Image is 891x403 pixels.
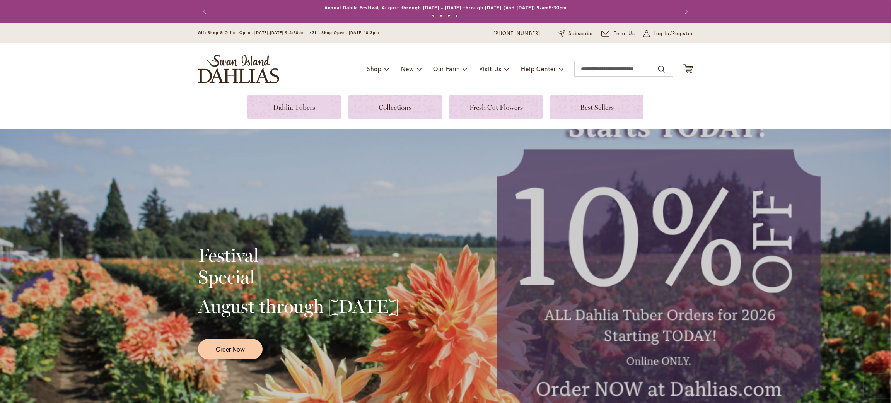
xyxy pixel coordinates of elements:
a: Annual Dahlia Festival, August through [DATE] - [DATE] through [DATE] (And [DATE]) 9-am5:30pm [324,5,567,10]
span: New [401,65,414,73]
span: Gift Shop & Office Open - [DATE]-[DATE] 9-4:30pm / [198,30,312,35]
span: Order Now [216,345,245,353]
span: Shop [367,65,382,73]
span: Help Center [521,65,556,73]
span: Gift Shop Open - [DATE] 10-3pm [312,30,379,35]
a: store logo [198,55,279,83]
span: Our Farm [433,65,459,73]
span: Subscribe [568,30,593,38]
h2: Festival Special [198,244,399,288]
a: Order Now [198,339,263,359]
button: 2 of 4 [440,14,442,17]
button: 4 of 4 [455,14,458,17]
a: [PHONE_NUMBER] [493,30,540,38]
h2: August through [DATE] [198,295,399,317]
span: Email Us [613,30,635,38]
a: Subscribe [558,30,593,38]
button: 3 of 4 [447,14,450,17]
a: Email Us [601,30,635,38]
span: Visit Us [479,65,502,73]
button: 1 of 4 [432,14,435,17]
span: Log In/Register [654,30,693,38]
a: Log In/Register [643,30,693,38]
button: Next [678,4,693,19]
button: Previous [198,4,213,19]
